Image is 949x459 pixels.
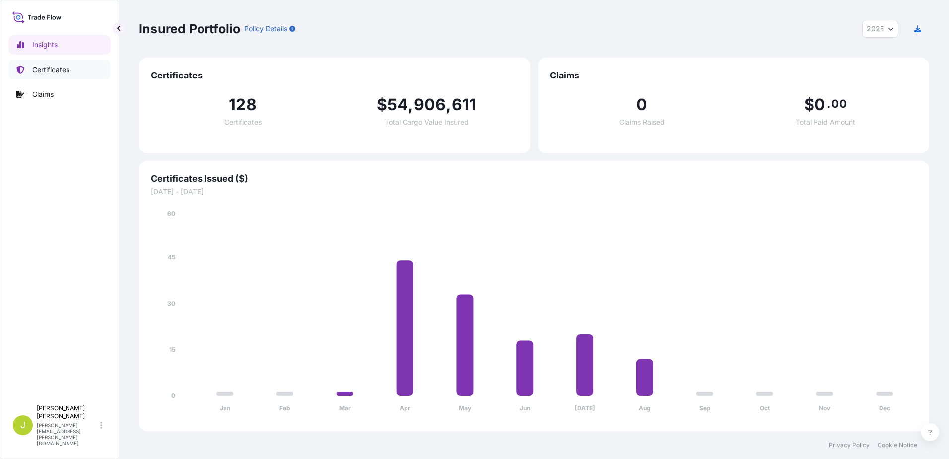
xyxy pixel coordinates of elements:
[167,300,175,307] tspan: 30
[32,89,54,99] p: Claims
[879,404,890,412] tspan: Dec
[636,97,647,113] span: 0
[20,420,25,430] span: J
[37,422,98,446] p: [PERSON_NAME][EMAIL_ADDRESS][PERSON_NAME][DOMAIN_NAME]
[862,20,898,38] button: Year Selector
[819,404,831,412] tspan: Nov
[151,70,518,81] span: Certificates
[244,24,287,34] p: Policy Details
[32,65,69,75] p: Certificates
[167,210,175,217] tspan: 60
[827,100,830,108] span: .
[408,97,413,113] span: ,
[139,21,240,37] p: Insured Portfolio
[37,404,98,420] p: [PERSON_NAME] [PERSON_NAME]
[279,404,290,412] tspan: Feb
[339,404,351,412] tspan: Mar
[619,119,665,126] span: Claims Raised
[867,24,884,34] span: 2025
[8,84,111,104] a: Claims
[171,392,175,399] tspan: 0
[387,97,408,113] span: 54
[229,97,257,113] span: 128
[699,404,711,412] tspan: Sep
[8,35,111,55] a: Insights
[446,97,451,113] span: ,
[760,404,770,412] tspan: Oct
[520,404,530,412] tspan: Jun
[400,404,410,412] tspan: Apr
[829,441,870,449] a: Privacy Policy
[575,404,595,412] tspan: [DATE]
[169,346,175,353] tspan: 15
[151,187,917,197] span: [DATE] - [DATE]
[452,97,476,113] span: 611
[831,100,846,108] span: 00
[32,40,58,50] p: Insights
[459,404,472,412] tspan: May
[220,404,230,412] tspan: Jan
[168,253,175,261] tspan: 45
[377,97,387,113] span: $
[550,70,917,81] span: Claims
[639,404,651,412] tspan: Aug
[224,119,262,126] span: Certificates
[796,119,855,126] span: Total Paid Amount
[804,97,814,113] span: $
[814,97,825,113] span: 0
[414,97,446,113] span: 906
[878,441,917,449] a: Cookie Notice
[151,173,917,185] span: Certificates Issued ($)
[8,60,111,79] a: Certificates
[385,119,469,126] span: Total Cargo Value Insured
